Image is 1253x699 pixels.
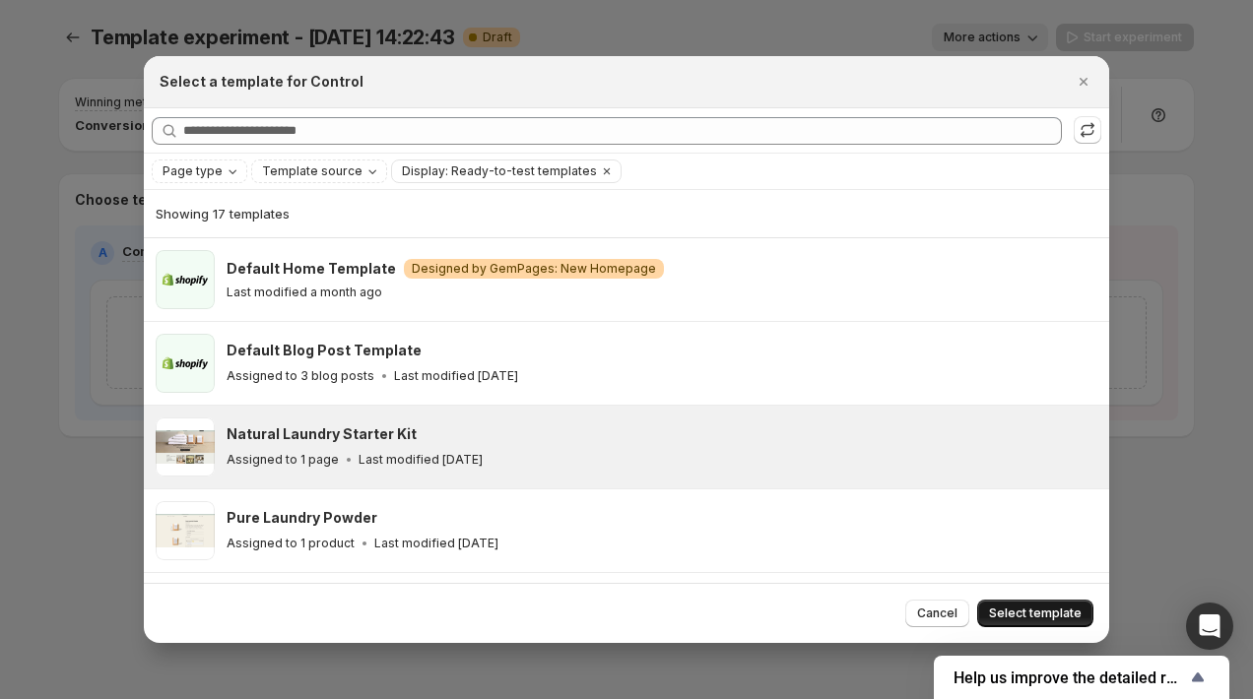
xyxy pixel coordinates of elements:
p: Last modified a month ago [227,285,382,300]
button: Show survey - Help us improve the detailed report for A/B campaigns [954,666,1210,689]
button: Select template [977,600,1093,627]
h3: Natural Laundry Starter Kit [227,424,417,444]
p: Last modified [DATE] [359,452,483,468]
h3: Default Home Template [227,259,396,279]
div: Open Intercom Messenger [1186,603,1233,650]
span: Help us improve the detailed report for A/B campaigns [954,668,1186,687]
button: Page type [153,160,246,182]
p: Assigned to 1 page [227,452,339,468]
p: Assigned to 3 blog posts [227,368,374,384]
span: Showing 17 templates [156,206,290,222]
button: Template source [252,160,386,182]
p: Assigned to 1 product [227,536,355,551]
img: Default Blog Post Template [156,334,215,393]
span: Page type [163,163,223,179]
h3: Pure Laundry Powder [227,508,377,528]
h2: Select a template for Control [160,72,363,92]
button: Clear [597,160,617,182]
button: Close [1070,68,1097,95]
span: Cancel [917,605,957,621]
button: Cancel [905,600,969,627]
span: Select template [989,605,1082,621]
button: Display: Ready-to-test templates [392,160,597,182]
span: Designed by GemPages: New Homepage [412,261,656,277]
img: Default Home Template [156,250,215,309]
span: Display: Ready-to-test templates [402,163,597,179]
span: Template source [262,163,363,179]
h3: Default Blog Post Template [227,341,422,360]
p: Last modified [DATE] [374,536,498,551]
p: Last modified [DATE] [394,368,518,384]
